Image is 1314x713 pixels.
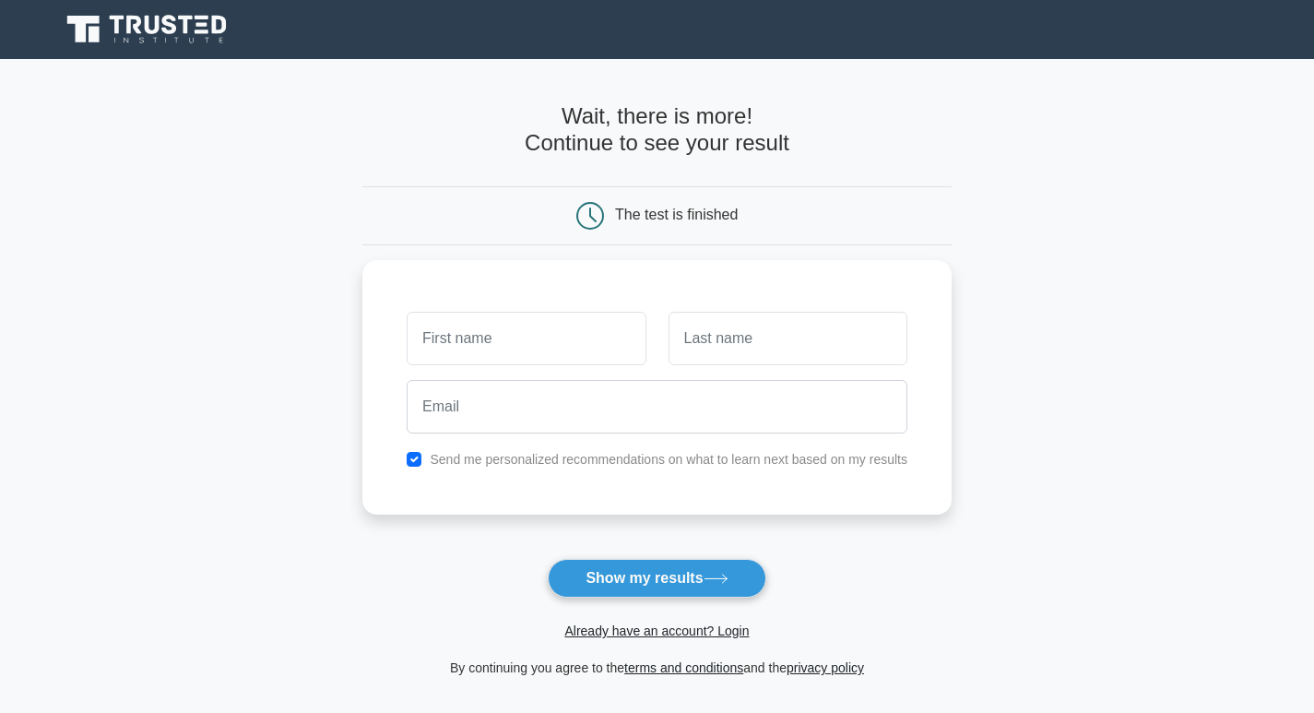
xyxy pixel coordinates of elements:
[669,312,907,365] input: Last name
[407,380,907,434] input: Email
[615,207,738,222] div: The test is finished
[407,312,645,365] input: First name
[624,660,743,675] a: terms and conditions
[548,559,765,598] button: Show my results
[430,452,907,467] label: Send me personalized recommendations on what to learn next based on my results
[787,660,864,675] a: privacy policy
[351,657,963,679] div: By continuing you agree to the and the
[362,103,952,157] h4: Wait, there is more! Continue to see your result
[564,624,749,638] a: Already have an account? Login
